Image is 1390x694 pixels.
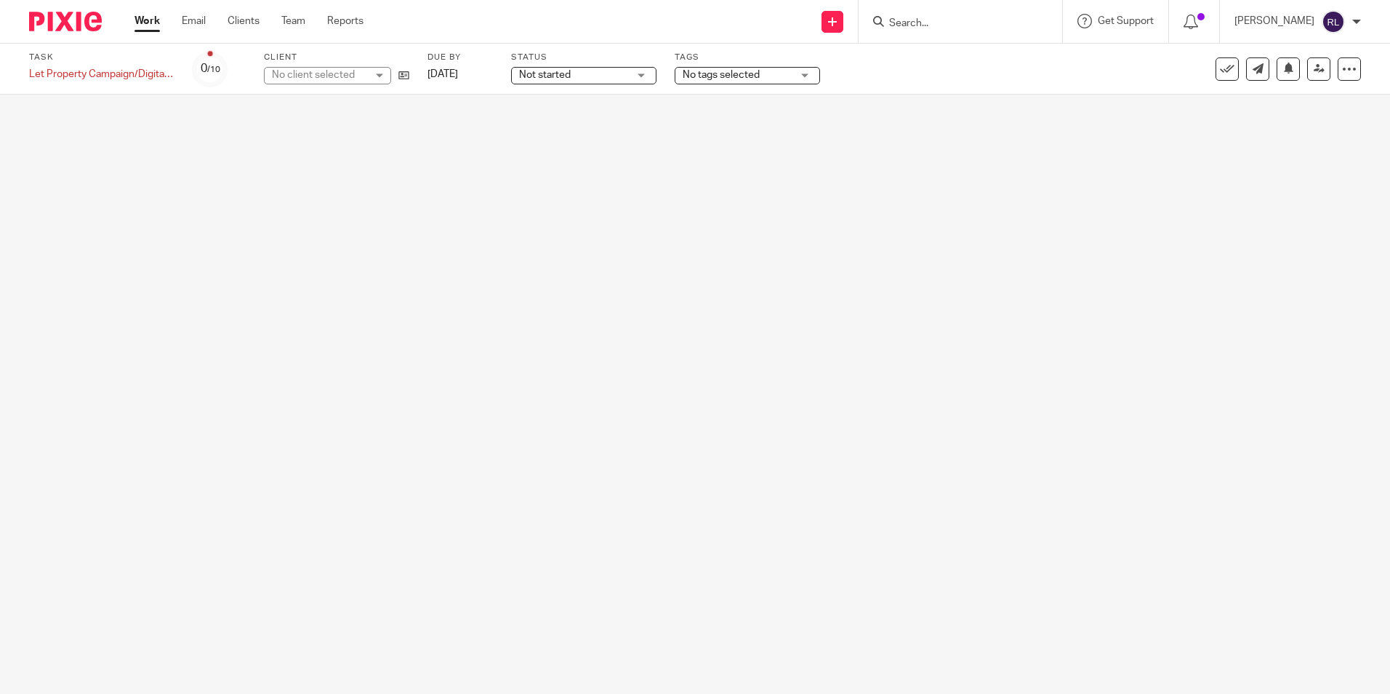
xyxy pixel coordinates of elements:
[327,14,363,28] a: Reports
[683,70,760,80] span: No tags selected
[888,17,1019,31] input: Search
[201,60,220,77] div: 0
[427,52,493,63] label: Due by
[29,67,174,81] div: Let Property Campaign/Digital Tax Disclosure
[398,70,409,81] i: Open client page
[1234,14,1314,28] p: [PERSON_NAME]
[427,69,458,79] span: [DATE]
[29,12,102,31] img: Pixie
[29,52,174,63] label: Task
[1322,10,1345,33] img: svg%3E
[264,52,409,63] label: Client
[182,14,206,28] a: Email
[281,14,305,28] a: Team
[675,52,820,63] label: Tags
[1277,57,1300,81] button: Snooze task
[1098,16,1154,26] span: Get Support
[134,14,160,28] a: Work
[272,68,366,82] div: No client selected
[1307,57,1330,81] a: Reassign task
[519,70,571,80] span: Not started
[1246,57,1269,81] a: Send new email to Brett Burton Hollins
[228,14,260,28] a: Clients
[207,65,220,73] small: /10
[511,52,656,63] label: Status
